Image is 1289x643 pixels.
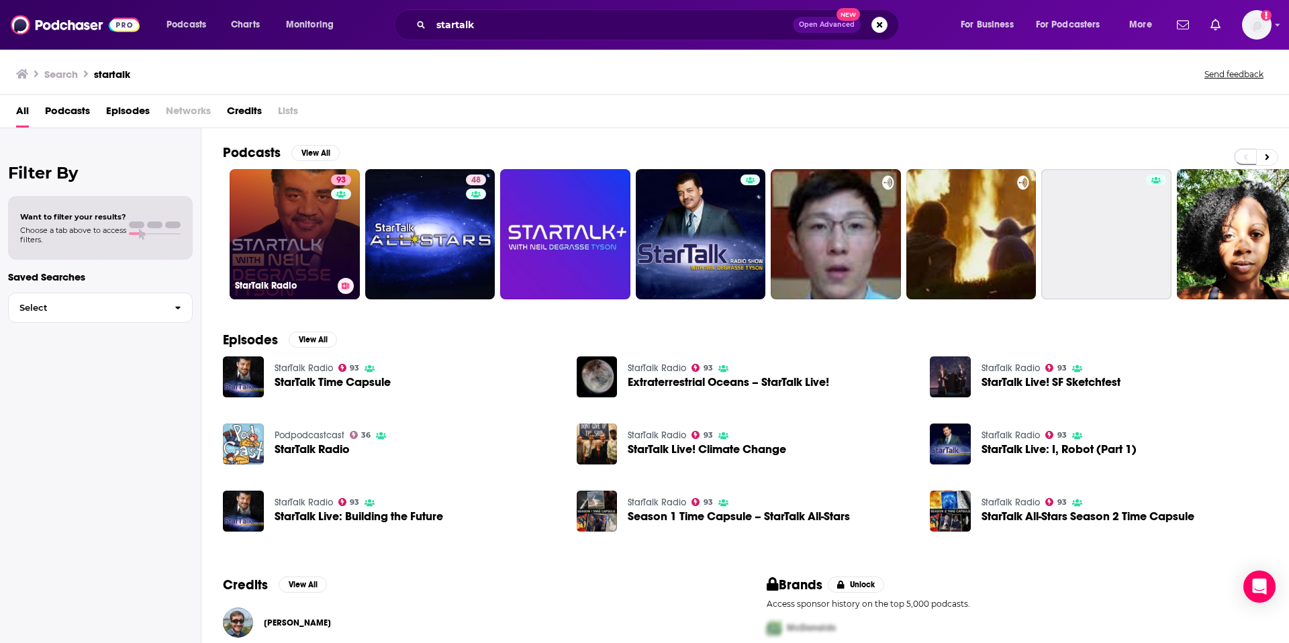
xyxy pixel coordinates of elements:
img: Ben Ratner [223,607,253,638]
a: Extraterrestrial Oceans – StarTalk Live! [628,377,829,388]
h2: Podcasts [223,144,281,161]
a: 93 [691,498,713,506]
span: Networks [166,100,211,128]
h3: StarTalk Radio [235,280,332,291]
a: 93 [1045,431,1067,439]
button: open menu [157,14,224,36]
a: StarTalk Radio [628,497,686,508]
a: 93 [338,364,360,372]
a: 93 [1045,364,1067,372]
img: First Pro Logo [761,614,787,642]
span: Select [9,303,164,312]
img: StarTalk Live! Climate Change [577,424,618,464]
img: Podchaser - Follow, Share and Rate Podcasts [11,12,140,38]
span: StarTalk All-Stars Season 2 Time Capsule [982,511,1194,522]
a: 93 [331,175,351,185]
span: 93 [704,499,713,505]
a: StarTalk Radio [275,444,350,455]
img: StarTalk Radio [223,424,264,464]
button: Show profile menu [1242,10,1272,40]
img: Extraterrestrial Oceans – StarTalk Live! [577,356,618,397]
a: 93 [691,431,713,439]
span: McDonalds [787,622,836,634]
button: View All [291,145,340,161]
button: Unlock [828,577,885,593]
a: StarTalk Live! Climate Change [628,444,786,455]
span: Choose a tab above to access filters. [20,226,126,244]
span: More [1129,15,1152,34]
span: 36 [361,432,371,438]
button: Open AdvancedNew [793,17,861,33]
a: EpisodesView All [223,332,337,348]
button: Select [8,293,193,323]
span: 93 [704,432,713,438]
img: User Profile [1242,10,1272,40]
a: StarTalk Radio [275,362,333,374]
span: 93 [336,174,346,187]
a: StarTalk Live! SF Sketchfest [930,356,971,397]
p: Access sponsor history on the top 5,000 podcasts. [767,599,1268,609]
a: StarTalk Radio [982,430,1040,441]
a: 93 [1045,498,1067,506]
a: 36 [350,431,371,439]
span: Charts [231,15,260,34]
span: Logged in as megcassidy [1242,10,1272,40]
button: open menu [1120,14,1169,36]
a: StarTalk Live: Building the Future [275,511,443,522]
span: 93 [1057,499,1067,505]
a: StarTalk Radio [628,362,686,374]
a: 48 [466,175,486,185]
a: StarTalk Time Capsule [275,377,391,388]
button: Send feedback [1200,68,1268,80]
h2: Filter By [8,163,193,183]
span: Podcasts [166,15,206,34]
a: Season 1 Time Capsule – StarTalk All-Stars [628,511,850,522]
a: CreditsView All [223,577,327,593]
span: For Podcasters [1036,15,1100,34]
svg: Add a profile image [1261,10,1272,21]
h3: Search [44,68,78,81]
a: StarTalk Radio [628,430,686,441]
a: All [16,100,29,128]
span: New [837,8,861,21]
span: For Business [961,15,1014,34]
img: StarTalk All-Stars Season 2 Time Capsule [930,491,971,532]
h3: startalk [94,68,130,81]
p: Saved Searches [8,270,193,283]
a: StarTalk Time Capsule [223,356,264,397]
div: Open Intercom Messenger [1243,571,1276,603]
a: PodcastsView All [223,144,340,161]
a: StarTalk Radio [982,362,1040,374]
span: Lists [278,100,298,128]
a: Show notifications dropdown [1205,13,1226,36]
a: StarTalk Live: I, Robot (Part 1) [982,444,1137,455]
a: Charts [222,14,268,36]
h2: Credits [223,577,268,593]
span: Open Advanced [799,21,855,28]
a: StarTalk Live! SF Sketchfest [982,377,1120,388]
button: open menu [1027,14,1120,36]
div: Search podcasts, credits, & more... [407,9,912,40]
a: Credits [227,100,262,128]
img: StarTalk Live: I, Robot (Part 1) [930,424,971,464]
span: Podcasts [45,100,90,128]
button: open menu [951,14,1031,36]
span: 93 [1057,365,1067,371]
a: Season 1 Time Capsule – StarTalk All-Stars [577,491,618,532]
span: 93 [350,499,359,505]
span: 48 [471,174,481,187]
span: Monitoring [286,15,334,34]
a: Episodes [106,100,150,128]
button: View All [289,332,337,348]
